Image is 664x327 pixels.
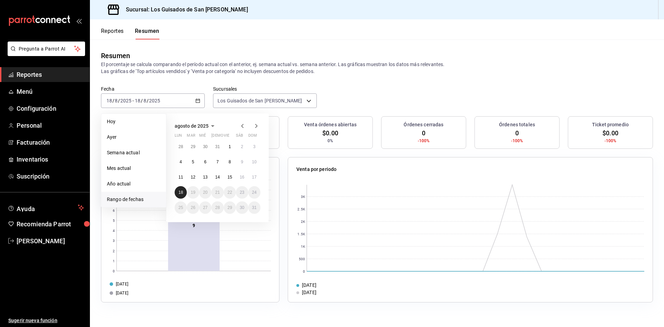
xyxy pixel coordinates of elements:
[418,138,430,144] span: -100%
[17,138,84,147] span: Facturación
[17,70,84,79] span: Reportes
[192,160,194,164] abbr: 5 de agosto de 2025
[592,121,629,128] h3: Ticket promedio
[113,219,115,222] text: 5
[17,236,84,246] span: [PERSON_NAME]
[204,160,206,164] abbr: 6 de agosto de 2025
[228,175,232,180] abbr: 15 de agosto de 2025
[199,133,206,140] abbr: miércoles
[203,175,207,180] abbr: 13 de agosto de 2025
[252,160,257,164] abbr: 10 de agosto de 2025
[224,133,229,140] abbr: viernes
[178,175,183,180] abbr: 11 de agosto de 2025
[101,87,205,91] label: Fecha
[191,190,195,195] abbr: 19 de agosto de 2025
[605,138,617,144] span: -100%
[187,186,199,199] button: 19 de agosto de 2025
[17,104,84,113] span: Configuración
[101,61,653,75] p: El porcentaje se calcula comparando el período actual con el anterior, ej. semana actual vs. sema...
[135,28,159,39] button: Resumen
[297,232,305,236] text: 1.5K
[228,190,232,195] abbr: 22 de agosto de 2025
[299,257,305,261] text: 500
[511,138,523,144] span: -100%
[236,171,248,183] button: 16 de agosto de 2025
[404,121,443,128] h3: Órdenes cerradas
[252,205,257,210] abbr: 31 de agosto de 2025
[113,249,115,253] text: 2
[199,201,211,214] button: 27 de agosto de 2025
[141,98,143,103] span: /
[101,28,124,39] button: Reportes
[179,160,182,164] abbr: 4 de agosto de 2025
[8,317,84,324] span: Sugerir nueva función
[191,144,195,149] abbr: 29 de julio de 2025
[211,140,223,153] button: 31 de julio de 2025
[175,123,209,129] span: agosto de 2025
[76,18,82,24] button: open_drawer_menu
[499,121,535,128] h3: Órdenes totales
[175,122,217,130] button: agosto de 2025
[248,156,260,168] button: 10 de agosto de 2025
[175,186,187,199] button: 18 de agosto de 2025
[215,144,220,149] abbr: 31 de julio de 2025
[422,128,425,138] span: 0
[112,98,114,103] span: /
[110,281,271,287] div: [DATE]
[215,205,220,210] abbr: 28 de agosto de 2025
[301,195,305,199] text: 3K
[191,175,195,180] abbr: 12 de agosto de 2025
[224,201,236,214] button: 29 de agosto de 2025
[240,190,244,195] abbr: 23 de agosto de 2025
[224,140,236,153] button: 1 de agosto de 2025
[107,180,160,188] span: Año actual
[229,160,231,164] abbr: 8 de agosto de 2025
[191,205,195,210] abbr: 26 de agosto de 2025
[252,190,257,195] abbr: 24 de agosto de 2025
[211,171,223,183] button: 14 de agosto de 2025
[175,201,187,214] button: 25 de agosto de 2025
[147,98,149,103] span: /
[240,175,244,180] abbr: 16 de agosto de 2025
[113,229,115,233] text: 4
[211,156,223,168] button: 7 de agosto de 2025
[175,156,187,168] button: 4 de agosto de 2025
[236,140,248,153] button: 2 de agosto de 2025
[236,201,248,214] button: 30 de agosto de 2025
[101,51,130,61] div: Resumen
[187,140,199,153] button: 29 de julio de 2025
[248,171,260,183] button: 17 de agosto de 2025
[17,155,84,164] span: Inventarios
[224,186,236,199] button: 22 de agosto de 2025
[199,186,211,199] button: 20 de agosto de 2025
[107,149,160,156] span: Semana actual
[248,133,257,140] abbr: domingo
[17,121,84,130] span: Personal
[106,98,112,103] input: --
[19,45,74,53] span: Pregunta a Parrot AI
[322,128,338,138] span: $0.00
[187,133,195,140] abbr: martes
[199,140,211,153] button: 30 de julio de 2025
[297,207,305,211] text: 2.5K
[241,160,243,164] abbr: 9 de agosto de 2025
[101,28,159,39] div: navigation tabs
[303,270,305,273] text: 0
[120,98,132,103] input: ----
[113,259,115,263] text: 1
[302,282,316,289] div: [DATE]
[224,171,236,183] button: 15 de agosto de 2025
[304,121,357,128] h3: Venta órdenes abiertas
[17,87,84,96] span: Menú
[252,175,257,180] abbr: 17 de agosto de 2025
[218,97,302,104] span: Los Guisados de San [PERSON_NAME]
[175,140,187,153] button: 28 de julio de 2025
[211,201,223,214] button: 28 de agosto de 2025
[602,128,618,138] span: $0.00
[187,201,199,214] button: 26 de agosto de 2025
[301,245,305,248] text: 1K
[236,186,248,199] button: 23 de agosto de 2025
[178,144,183,149] abbr: 28 de julio de 2025
[240,205,244,210] abbr: 30 de agosto de 2025
[211,133,252,140] abbr: jueves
